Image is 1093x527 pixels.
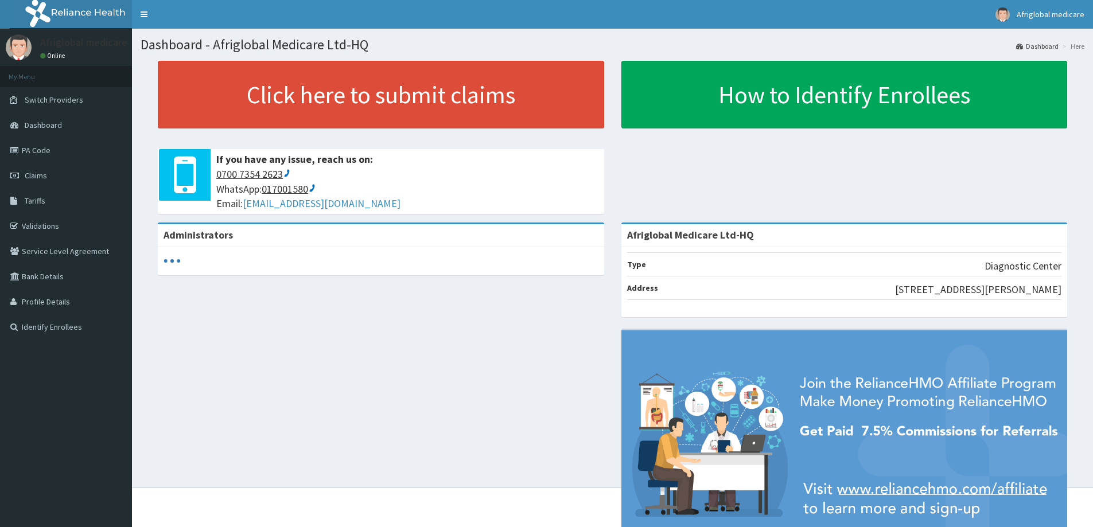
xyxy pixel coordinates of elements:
[25,120,62,130] span: Dashboard
[895,282,1061,297] p: [STREET_ADDRESS][PERSON_NAME]
[627,283,658,293] b: Address
[262,182,308,196] ctcspan: 017001580
[25,95,83,105] span: Switch Providers
[158,61,604,128] a: Click here to submit claims
[262,182,316,196] ctc: Call 017001580 with Linkus Desktop Client
[1017,9,1084,19] span: Afriglobal medicare
[1060,41,1084,51] li: Here
[6,34,32,60] img: User Image
[40,37,127,48] p: Afriglobal medicare
[627,228,754,241] strong: Afriglobal Medicare Ltd-HQ
[164,228,233,241] b: Administrators
[995,7,1010,22] img: User Image
[216,167,291,181] ctc: Call 0700 7354 2623 with Linkus Desktop Client
[1016,41,1059,51] a: Dashboard
[216,167,598,211] span: WhatsApp: Email:
[40,52,68,60] a: Online
[25,170,47,181] span: Claims
[621,61,1068,128] a: How to Identify Enrollees
[627,259,646,270] b: Type
[216,153,373,166] b: If you have any issue, reach us on:
[141,37,1084,52] h1: Dashboard - Afriglobal Medicare Ltd-HQ
[25,196,45,206] span: Tariffs
[216,167,283,181] ctcspan: 0700 7354 2623
[985,259,1061,274] p: Diagnostic Center
[243,197,400,210] a: [EMAIL_ADDRESS][DOMAIN_NAME]
[164,252,181,270] svg: audio-loading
